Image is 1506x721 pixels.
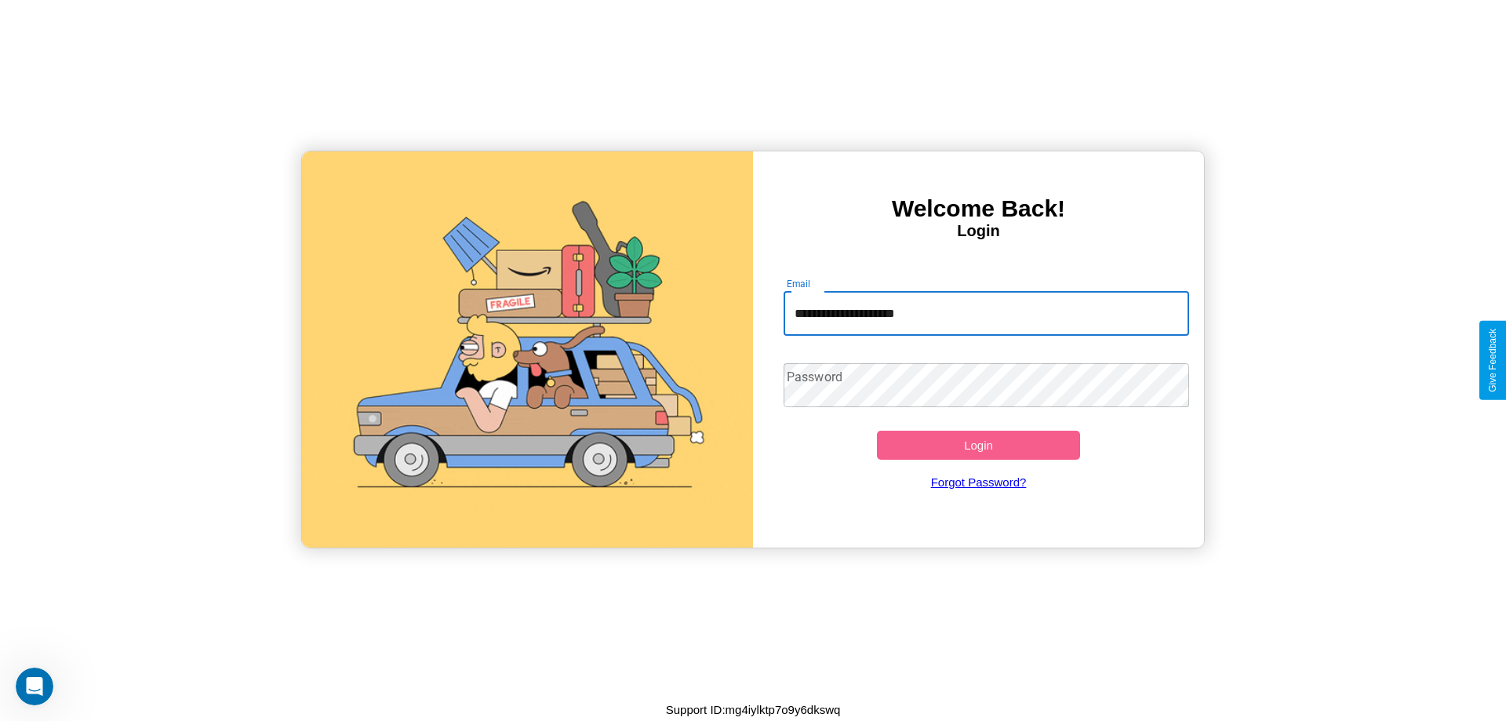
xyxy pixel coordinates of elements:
[877,431,1080,460] button: Login
[753,195,1204,222] h3: Welcome Back!
[787,277,811,290] label: Email
[302,151,753,548] img: gif
[1487,329,1498,392] div: Give Feedback
[776,460,1182,504] a: Forgot Password?
[666,699,841,720] p: Support ID: mg4iylktp7o9y6dkswq
[16,668,53,705] iframe: Intercom live chat
[753,222,1204,240] h4: Login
